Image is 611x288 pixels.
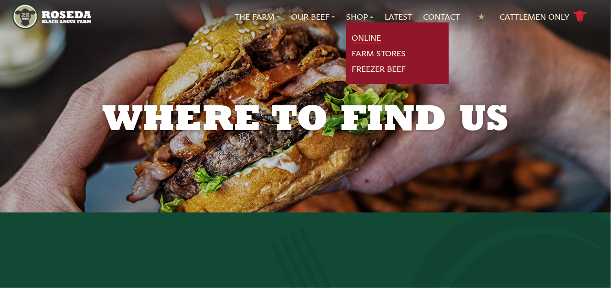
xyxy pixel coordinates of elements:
[385,11,412,22] a: Latest
[423,11,460,22] a: Contact
[291,11,335,22] a: Our Beef
[346,11,374,22] a: Shop
[500,9,588,25] a: Cattlemen Only
[352,63,406,75] a: Freezer Beef
[235,11,280,22] a: The Farm
[352,32,381,43] a: Online
[71,103,540,139] h1: Where to Find Us
[12,4,91,29] img: https://roseda.com/wp-content/uploads/2021/05/roseda-25-header.png
[352,47,406,59] a: Farm Stores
